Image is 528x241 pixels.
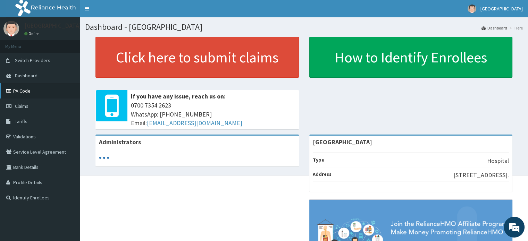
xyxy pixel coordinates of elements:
[313,171,332,177] b: Address
[36,39,117,48] div: Chat with us now
[99,153,109,163] svg: audio-loading
[99,138,141,146] b: Administrators
[40,75,96,145] span: We're online!
[453,171,509,180] p: [STREET_ADDRESS].
[3,21,19,36] img: User Image
[481,25,507,31] a: Dashboard
[480,6,523,12] span: [GEOGRAPHIC_DATA]
[15,103,28,109] span: Claims
[13,35,28,52] img: d_794563401_company_1708531726252_794563401
[147,119,242,127] a: [EMAIL_ADDRESS][DOMAIN_NAME]
[131,92,226,100] b: If you have any issue, reach us on:
[313,138,372,146] strong: [GEOGRAPHIC_DATA]
[24,31,41,36] a: Online
[508,25,523,31] li: Here
[15,72,37,79] span: Dashboard
[468,5,476,13] img: User Image
[24,23,82,29] p: [GEOGRAPHIC_DATA]
[3,164,132,189] textarea: Type your message and hit 'Enter'
[95,37,299,78] a: Click here to submit claims
[313,157,324,163] b: Type
[114,3,131,20] div: Minimize live chat window
[15,118,27,124] span: Tariffs
[309,37,513,78] a: How to Identify Enrollees
[131,101,295,128] span: 0700 7354 2623 WhatsApp: [PHONE_NUMBER] Email:
[85,23,523,32] h1: Dashboard - [GEOGRAPHIC_DATA]
[487,156,509,165] p: Hospital
[15,57,50,63] span: Switch Providers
